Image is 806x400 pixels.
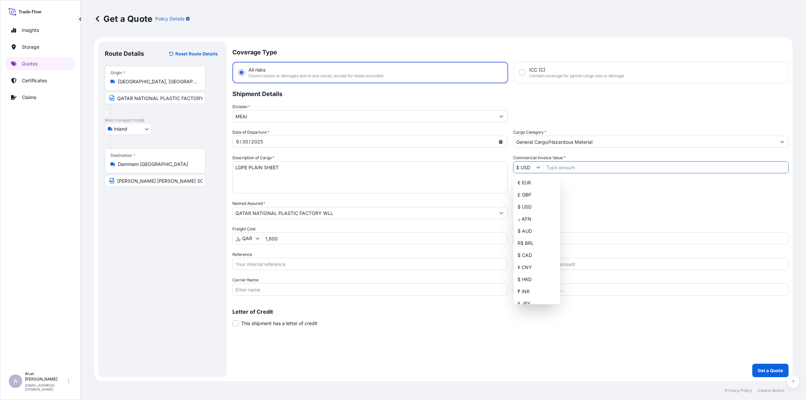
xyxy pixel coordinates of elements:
[105,118,220,123] p: Main transport mode
[536,164,543,171] button: Show suggestions
[25,383,66,391] p: [EMAIL_ADDRESS][DOMAIN_NAME]
[240,138,241,146] div: /
[513,129,546,136] label: Cargo Category
[232,258,508,270] input: Your internal reference
[515,201,559,213] div: $ USD
[513,161,536,173] input: Commercial Invoice Value
[22,27,39,34] p: Insights
[495,110,507,122] button: Show suggestions
[515,225,559,237] div: $ AUD
[235,138,240,146] div: month,
[495,136,506,147] button: Calendar
[114,126,127,132] span: Inland
[725,388,752,393] p: Privacy Policy
[241,138,249,146] div: day,
[515,273,559,285] div: $ HKD
[543,161,788,173] input: Type amount
[232,129,269,136] span: Date of Departure
[515,249,559,261] div: $ CAD
[22,77,47,84] p: Certificates
[22,44,39,50] p: Storage
[232,251,252,258] label: Reference
[515,285,559,298] div: ₹ INR
[513,226,535,232] label: CIF Markup
[155,15,184,22] p: Policy Details
[22,60,38,67] p: Quotes
[249,73,383,79] span: Covers losses or damages due to any cause, except for those excluded
[105,175,206,187] input: Text to appear on certificate
[526,232,789,245] input: Enter percentage
[232,154,274,161] label: Description of Cargo
[515,261,559,273] div: ¥ CNY
[515,177,559,189] div: € EUR
[515,213,559,225] div: ؋ AFN
[256,235,262,242] button: Show suggestions
[232,83,789,103] p: Shipment Details
[513,277,547,283] label: Marks & Numbers
[515,298,559,310] div: ¥ JPY
[232,200,265,207] label: Named Assured
[513,232,526,245] div: %
[251,138,264,146] div: year,
[110,153,135,158] div: Destination
[232,283,508,296] input: Enter name
[118,161,197,168] input: Destination
[232,309,789,314] p: Letter of Credit
[249,66,265,73] span: All risks
[241,320,317,327] span: This shipment has a letter of credit
[22,94,36,101] p: Claims
[529,66,545,73] span: ICC (C)
[175,50,218,57] p: Reset Route Details
[263,232,507,245] input: Enter amount
[105,92,206,104] input: Text to appear on certificate
[110,70,125,76] div: Origin
[513,251,532,258] label: Duty Cost
[232,103,250,110] label: Division
[233,110,495,122] input: Type to search division
[515,237,559,249] div: R$ BRL
[13,378,17,385] span: A
[513,136,776,148] input: Select a commodity type
[105,123,152,135] button: Select transport
[25,371,66,382] p: Arun [PERSON_NAME]
[232,226,256,232] label: Freight Cost
[94,13,152,24] p: Get a Quote
[105,50,144,58] p: Route Details
[776,136,788,148] button: Show suggestions
[233,232,256,245] input: Freight Cost
[495,207,507,219] button: Show suggestions
[758,388,785,393] p: Cookie Notice
[513,283,789,296] input: Number1, number2,...
[118,78,197,85] input: Origin
[515,189,559,201] div: £ GBP
[232,277,259,283] label: Carrier Name
[529,73,624,79] span: Limited coverage for partial cargo loss or damage
[513,154,566,161] label: Commercial Invoice Value
[232,42,789,62] p: Coverage Type
[758,367,783,374] p: Get a Quote
[233,207,495,219] input: Full name
[543,258,788,270] input: Enter amount
[249,138,251,146] div: /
